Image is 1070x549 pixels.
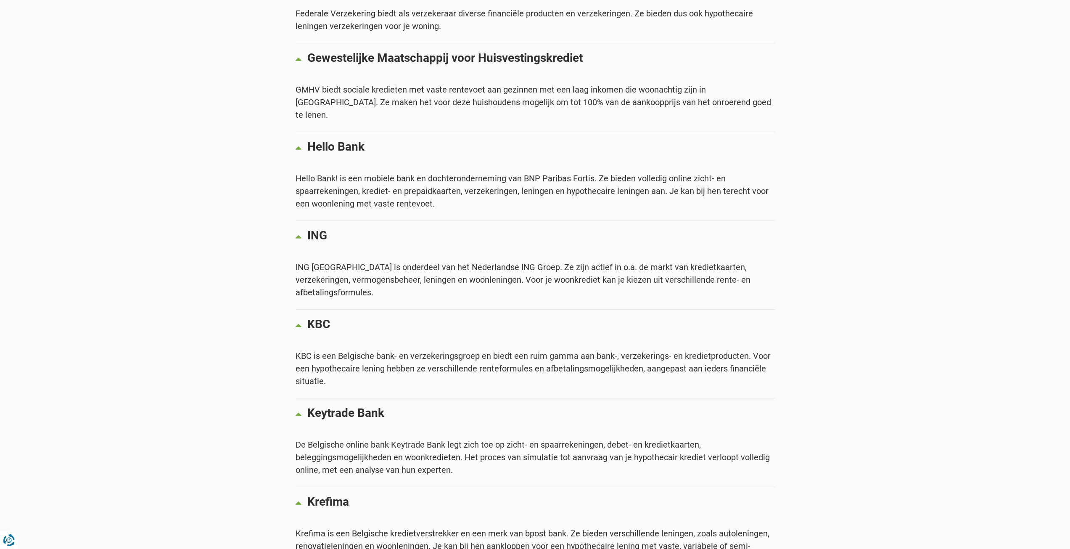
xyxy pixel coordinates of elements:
[307,318,774,331] p: KBC
[296,310,775,343] a: KBC
[296,398,775,432] a: Keytrade Bank
[296,7,775,32] div: Federale Verzekering biedt als verzekeraar diverse financiële producten en verzekeringen. Ze bied...
[307,141,774,153] p: Hello Bank
[296,132,775,166] a: Hello Bank
[296,172,775,210] div: Hello Bank! is een mobiele bank en dochteronderneming van BNP Paribas Fortis. Ze bieden volledig ...
[307,496,774,508] p: Krefima
[296,487,775,521] a: Krefima
[307,52,774,64] p: Gewestelijke Maatschappij voor Huisvestingskrediet
[307,229,774,242] p: ING
[296,261,775,299] div: ING [GEOGRAPHIC_DATA] is onderdeel van het Nederlandse ING Groep. Ze zijn actief in o.a. de markt...
[296,43,775,77] a: Gewestelijke Maatschappij voor Huisvestingskrediet
[307,407,774,419] p: Keytrade Bank
[296,83,775,121] div: GMHV biedt sociale kredieten met vaste rentevoet aan gezinnen met een laag inkomen die woonachtig...
[296,350,775,387] div: KBC is een Belgische bank- en verzekeringsgroep en biedt een ruim gamma aan bank-, verzekerings- ...
[296,438,775,476] div: De Belgische online bank Keytrade Bank legt zich toe op zicht- en spaarrekeningen, debet- en kred...
[296,221,775,255] a: ING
